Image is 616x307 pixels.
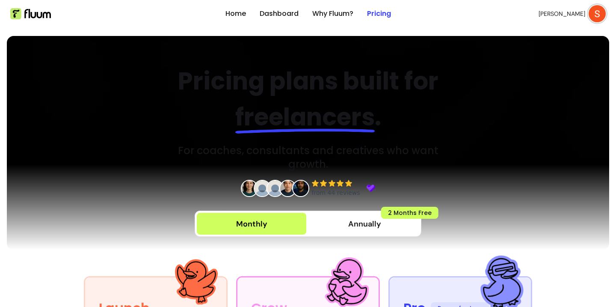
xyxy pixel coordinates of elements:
span: Annually [348,218,381,230]
span: 2 Months Free [381,207,438,219]
h2: Pricing plans built for . [163,63,453,135]
a: Why Fluum? [312,9,353,19]
span: freelancers [235,100,375,134]
div: Monthly [236,218,267,230]
img: avatar [589,5,606,22]
h3: For coaches, consultants and creatives who want growth. [163,144,453,171]
a: Pricing [367,9,391,19]
img: Fluum Logo [10,8,51,19]
span: [PERSON_NAME] [539,9,585,18]
button: avatar[PERSON_NAME] [539,5,606,22]
a: Dashboard [260,9,299,19]
a: Home [225,9,246,19]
